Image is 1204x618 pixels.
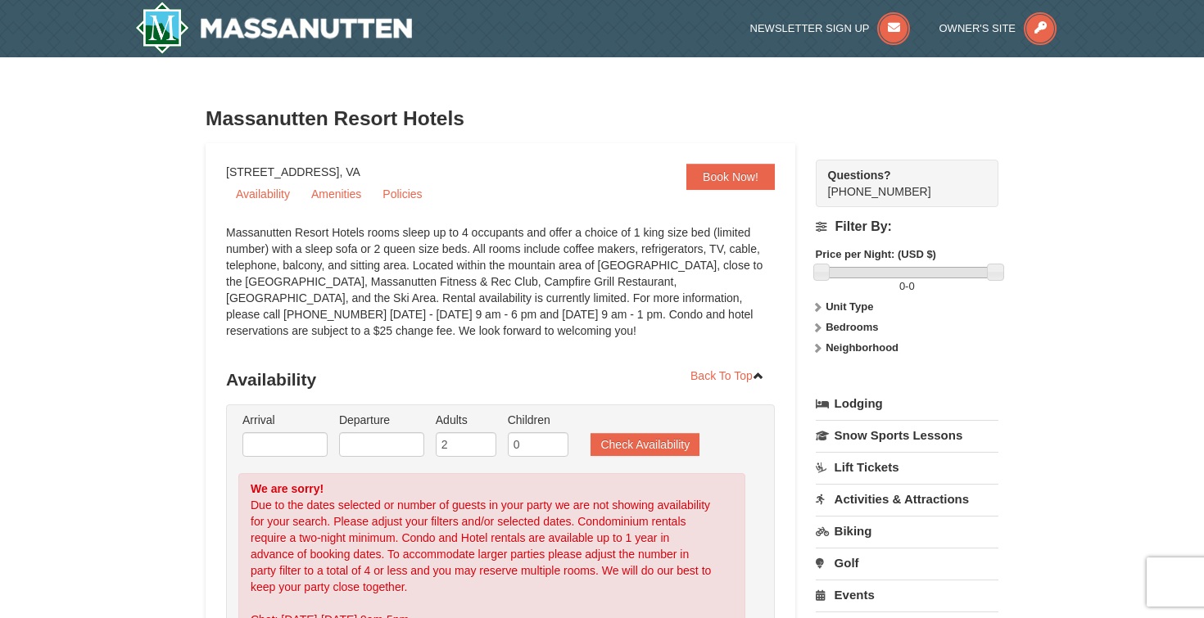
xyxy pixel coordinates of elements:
strong: Unit Type [826,300,873,313]
button: Check Availability [591,433,699,456]
h3: Availability [226,363,775,396]
label: Children [508,412,568,428]
div: Massanutten Resort Hotels rooms sleep up to 4 occupants and offer a choice of 1 king size bed (li... [226,224,775,355]
a: Amenities [301,182,371,206]
label: Adults [436,412,496,428]
h3: Massanutten Resort Hotels [206,102,998,135]
a: Lift Tickets [816,452,998,482]
strong: Neighborhood [826,341,898,354]
a: Newsletter Sign Up [750,22,911,34]
a: Book Now! [686,164,775,190]
span: Owner's Site [939,22,1016,34]
a: Lodging [816,389,998,418]
label: Departure [339,412,424,428]
a: Policies [373,182,432,206]
a: Owner's Site [939,22,1057,34]
a: Availability [226,182,300,206]
span: Newsletter Sign Up [750,22,870,34]
a: Massanutten Resort [135,2,412,54]
a: Events [816,580,998,610]
a: Snow Sports Lessons [816,420,998,450]
span: 0 [908,280,914,292]
img: Massanutten Resort Logo [135,2,412,54]
h4: Filter By: [816,219,998,234]
label: - [816,278,998,295]
strong: Questions? [828,169,891,182]
strong: Price per Night: (USD $) [816,248,936,260]
a: Biking [816,516,998,546]
label: Arrival [242,412,328,428]
span: 0 [899,280,905,292]
span: [PHONE_NUMBER] [828,167,969,198]
strong: We are sorry! [251,482,324,495]
a: Back To Top [680,363,775,388]
strong: Bedrooms [826,321,878,333]
a: Activities & Attractions [816,484,998,514]
a: Golf [816,548,998,578]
